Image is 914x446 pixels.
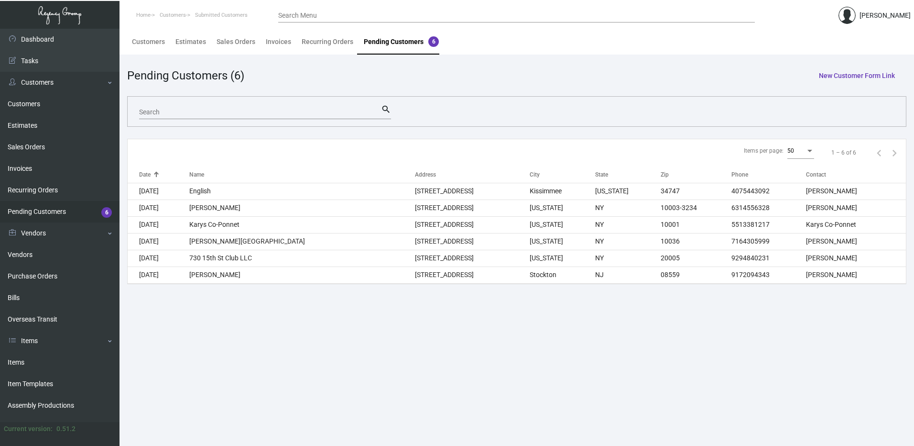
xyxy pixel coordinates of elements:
[806,183,906,200] td: [PERSON_NAME]
[127,67,244,84] div: Pending Customers (6)
[806,170,906,179] div: Contact
[661,216,731,233] td: 10001
[189,233,415,250] td: [PERSON_NAME][GEOGRAPHIC_DATA]
[819,72,895,79] span: New Customer Form Link
[128,233,189,250] td: [DATE]
[415,233,530,250] td: [STREET_ADDRESS]
[415,170,530,179] div: Address
[128,183,189,200] td: [DATE]
[811,67,903,84] button: New Customer Form Link
[56,424,76,434] div: 0.51.2
[595,267,661,283] td: NJ
[128,216,189,233] td: [DATE]
[415,267,530,283] td: [STREET_ADDRESS]
[806,200,906,216] td: [PERSON_NAME]
[530,250,595,267] td: [US_STATE]
[661,183,731,200] td: 34747
[731,200,806,216] td: 6314556328
[189,170,204,179] div: Name
[744,146,783,155] div: Items per page:
[128,267,189,283] td: [DATE]
[806,170,826,179] div: Contact
[731,267,806,283] td: 9172094343
[381,104,391,115] mat-icon: search
[595,250,661,267] td: NY
[838,7,856,24] img: admin@bootstrapmaster.com
[595,200,661,216] td: NY
[731,170,806,179] div: Phone
[806,233,906,250] td: [PERSON_NAME]
[806,267,906,283] td: [PERSON_NAME]
[175,37,206,47] div: Estimates
[595,183,661,200] td: [US_STATE]
[731,216,806,233] td: 5513381217
[860,11,911,21] div: [PERSON_NAME]
[136,12,151,18] span: Home
[530,216,595,233] td: [US_STATE]
[661,267,731,283] td: 08559
[806,216,906,233] td: Karys Co-Ponnet
[189,216,415,233] td: Karys Co-Ponnet
[189,250,415,267] td: 730 15th St Club LLC
[132,37,165,47] div: Customers
[415,200,530,216] td: [STREET_ADDRESS]
[595,170,608,179] div: State
[661,200,731,216] td: 10003-3234
[189,170,415,179] div: Name
[661,170,731,179] div: Zip
[595,216,661,233] td: NY
[530,233,595,250] td: [US_STATE]
[415,250,530,267] td: [STREET_ADDRESS]
[731,233,806,250] td: 7164305999
[415,170,436,179] div: Address
[530,170,595,179] div: City
[4,424,53,434] div: Current version:
[530,170,540,179] div: City
[415,216,530,233] td: [STREET_ADDRESS]
[302,37,353,47] div: Recurring Orders
[831,148,856,157] div: 1 – 6 of 6
[595,233,661,250] td: NY
[731,170,748,179] div: Phone
[871,145,887,160] button: Previous page
[189,200,415,216] td: [PERSON_NAME]
[595,170,661,179] div: State
[731,250,806,267] td: 9294840231
[266,37,291,47] div: Invoices
[364,37,439,47] div: Pending Customers
[217,37,255,47] div: Sales Orders
[787,148,814,155] mat-select: Items per page:
[128,250,189,267] td: [DATE]
[661,170,669,179] div: Zip
[887,145,902,160] button: Next page
[139,170,151,179] div: Date
[139,170,189,179] div: Date
[661,233,731,250] td: 10036
[661,250,731,267] td: 20005
[195,12,248,18] span: Submitted Customers
[189,183,415,200] td: English
[806,250,906,267] td: [PERSON_NAME]
[415,183,530,200] td: [STREET_ADDRESS]
[189,267,415,283] td: [PERSON_NAME]
[160,12,186,18] span: Customers
[530,200,595,216] td: [US_STATE]
[731,183,806,200] td: 4075443092
[787,147,794,154] span: 50
[128,200,189,216] td: [DATE]
[530,183,595,200] td: Kissimmee
[530,267,595,283] td: Stockton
